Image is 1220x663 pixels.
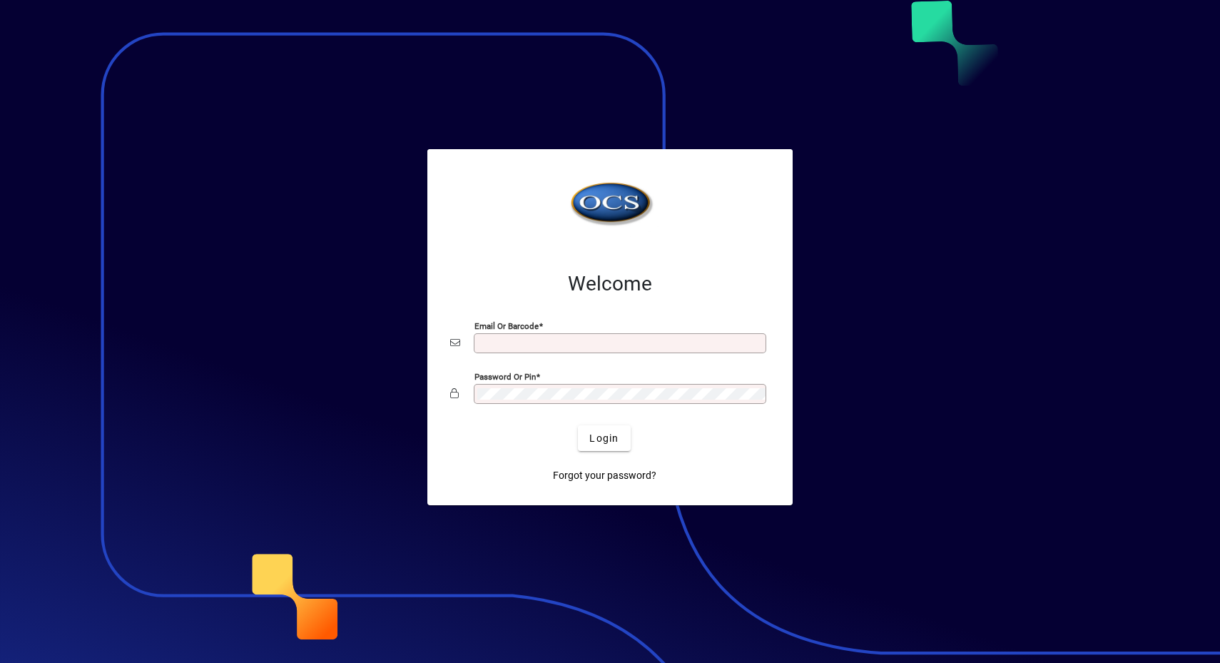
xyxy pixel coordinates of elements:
[450,272,770,296] h2: Welcome
[547,462,662,488] a: Forgot your password?
[474,372,536,382] mat-label: Password or Pin
[589,431,619,446] span: Login
[578,425,630,451] button: Login
[474,321,539,331] mat-label: Email or Barcode
[553,468,656,483] span: Forgot your password?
